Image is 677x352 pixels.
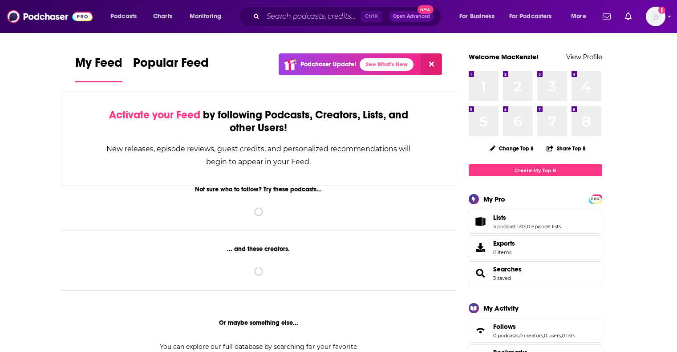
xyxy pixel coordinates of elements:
input: Search podcasts, credits, & more... [263,9,361,24]
span: Charts [153,10,172,23]
a: Searches [493,265,522,273]
a: Popular Feed [133,55,209,82]
div: Or maybe something else... [61,319,457,327]
button: open menu [104,9,148,24]
span: , [519,332,519,339]
span: , [561,332,562,339]
span: , [526,223,527,230]
div: My Pro [483,195,505,203]
p: Podchaser Update! [300,61,356,68]
span: Follows [469,319,602,343]
a: Lists [472,215,490,228]
span: Searches [469,261,602,285]
span: Exports [493,239,515,247]
a: View Profile [566,53,602,61]
button: open menu [503,9,565,24]
img: Podchaser - Follow, Share and Rate Podcasts [7,8,93,25]
span: Monitoring [190,10,221,23]
span: Logged in as MackenzieCollier [646,7,665,26]
a: 0 podcasts [493,332,519,339]
span: For Business [459,10,495,23]
a: 0 episode lists [527,223,561,230]
button: Change Top 8 [484,143,539,154]
a: 0 users [544,332,561,339]
div: by following Podcasts, Creators, Lists, and other Users! [106,109,412,134]
button: open menu [453,9,506,24]
div: Search podcasts, credits, & more... [247,6,450,27]
span: Exports [472,241,490,254]
a: See What's New [360,58,413,71]
span: For Podcasters [509,10,552,23]
span: Activate your Feed [109,108,200,121]
button: open menu [183,9,233,24]
div: ... and these creators. [61,245,457,253]
span: Open Advanced [393,14,430,19]
a: 0 creators [519,332,543,339]
a: Charts [147,9,178,24]
a: Searches [472,267,490,279]
span: New [418,5,434,14]
a: Show notifications dropdown [599,9,614,24]
img: User Profile [646,7,665,26]
a: PRO [590,195,601,202]
span: Follows [493,323,516,331]
a: Lists [493,214,561,222]
span: My Feed [75,55,122,76]
button: Show profile menu [646,7,665,26]
a: 3 saved [493,275,511,281]
a: Show notifications dropdown [621,9,635,24]
span: PRO [590,196,601,202]
div: My Activity [483,304,519,312]
span: 0 items [493,249,515,255]
a: Create My Top 8 [469,164,602,176]
button: open menu [565,9,597,24]
span: Ctrl K [361,11,382,22]
span: Lists [469,210,602,234]
div: Not sure who to follow? Try these podcasts... [61,186,457,193]
a: My Feed [75,55,122,82]
button: Open AdvancedNew [389,11,434,22]
a: Follows [472,324,490,337]
a: 3 podcast lists [493,223,526,230]
span: , [543,332,544,339]
svg: Add a profile image [658,7,665,14]
a: Exports [469,235,602,259]
a: 0 lists [562,332,575,339]
a: Follows [493,323,575,331]
span: Popular Feed [133,55,209,76]
span: More [571,10,586,23]
span: Podcasts [110,10,137,23]
div: New releases, episode reviews, guest credits, and personalized recommendations will begin to appe... [106,142,412,168]
button: Share Top 8 [546,140,586,157]
span: Lists [493,214,506,222]
a: Welcome MacKenzie! [469,53,539,61]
